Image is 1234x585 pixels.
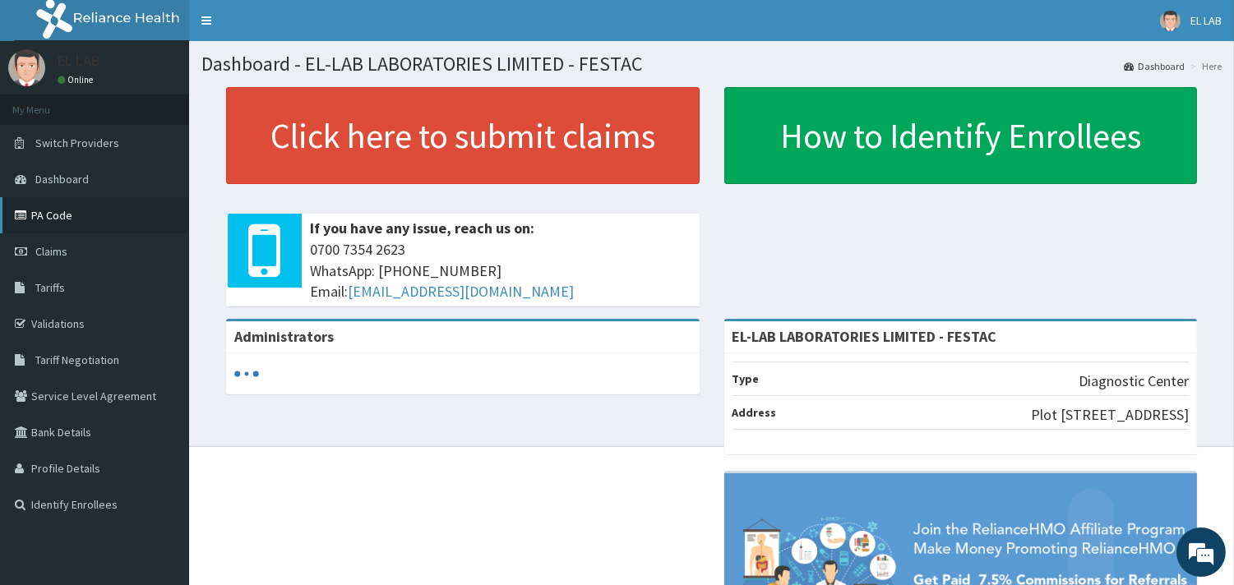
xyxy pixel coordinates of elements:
strong: EL-LAB LABORATORIES LIMITED - FESTAC [733,327,997,346]
b: If you have any issue, reach us on: [310,219,534,237]
span: Dashboard [35,172,89,187]
b: Address [733,405,777,420]
h1: Dashboard - EL-LAB LABORATORIES LIMITED - FESTAC [201,53,1222,75]
b: Administrators [234,327,334,346]
a: Dashboard [1124,59,1185,73]
span: 0700 7354 2623 WhatsApp: [PHONE_NUMBER] Email: [310,239,691,302]
span: Tariff Negotiation [35,352,119,367]
span: Claims [35,244,67,259]
li: Here [1186,59,1222,73]
a: Click here to submit claims [226,87,700,184]
span: Switch Providers [35,136,119,150]
a: Online [58,74,97,85]
img: User Image [8,49,45,86]
img: User Image [1160,11,1181,31]
p: EL LAB [58,53,100,68]
p: Plot [STREET_ADDRESS] [1031,404,1189,426]
svg: audio-loading [234,362,259,386]
p: Diagnostic Center [1079,371,1189,392]
a: [EMAIL_ADDRESS][DOMAIN_NAME] [348,282,574,301]
span: EL LAB [1190,13,1222,28]
span: Tariffs [35,280,65,295]
b: Type [733,371,760,386]
a: How to Identify Enrollees [724,87,1198,184]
